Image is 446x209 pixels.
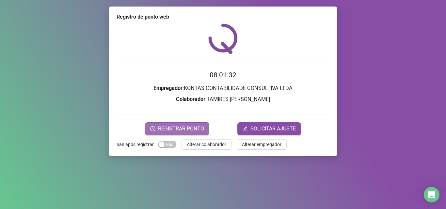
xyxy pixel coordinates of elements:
[145,122,209,135] button: REGISTRAR PONTO
[250,125,296,133] span: SOLICITAR AJUSTE
[210,71,236,79] time: 08:01:32
[242,141,281,148] span: Alterar empregador
[237,122,301,135] button: editSOLICITAR AJUSTE
[153,85,183,91] strong: Empregador
[187,141,226,148] span: Alterar colaborador
[182,139,231,150] button: Alterar colaborador
[176,96,205,102] strong: Colaborador
[158,125,204,133] span: REGISTRAR PONTO
[243,126,248,131] span: edit
[424,187,439,202] div: Open Intercom Messenger
[117,139,158,150] label: Sair após registrar
[237,139,287,150] button: Alterar empregador
[150,126,155,131] span: clock-circle
[117,84,329,93] h3: : KONTAS CONTABILIDADE CONSULTIVA LTDA
[117,13,329,21] div: Registro de ponto web
[208,23,238,54] img: QRPoint
[117,95,329,104] h3: : TAMIRES [PERSON_NAME]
